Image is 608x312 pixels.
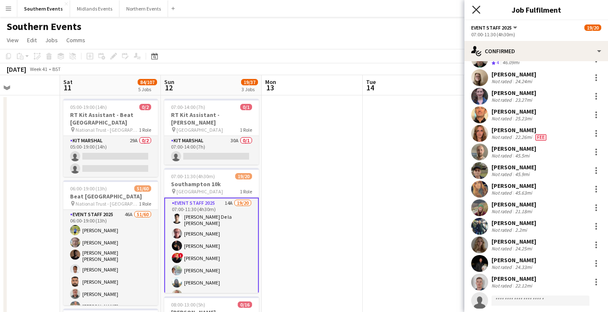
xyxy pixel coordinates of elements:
app-job-card: 07:00-14:00 (7h)0/1RT Kit Assistant - [PERSON_NAME] [GEOGRAPHIC_DATA]1 RoleKit Marshal30A0/107:00... [164,99,259,165]
span: Tue [366,78,376,86]
div: Not rated [491,171,513,177]
span: 4 [497,59,499,65]
span: Comms [66,36,85,44]
span: 1 Role [139,201,151,207]
div: Confirmed [464,41,608,61]
button: Northern Events [119,0,168,17]
div: 07:00-11:30 (4h30m) [471,31,601,38]
h1: Southern Events [7,20,81,33]
span: Edit [27,36,37,44]
a: Jobs [42,35,61,46]
span: Sun [164,78,174,86]
span: 19/37 [241,79,258,85]
span: ! [178,253,183,258]
span: Sat [63,78,73,86]
div: 22.12mi [513,282,534,289]
div: Not rated [491,208,513,214]
span: 05:00-19:00 (14h) [70,104,107,110]
div: 23.27mi [513,97,534,103]
div: [PERSON_NAME] [491,163,536,171]
div: 22.26mi [513,134,534,141]
span: 07:00-14:00 (7h) [171,104,205,110]
div: [PERSON_NAME] [491,238,536,245]
span: Jobs [45,36,58,44]
span: [GEOGRAPHIC_DATA] [176,188,223,195]
app-job-card: 06:00-19:00 (13h)51/60Beat [GEOGRAPHIC_DATA] National Trust - [GEOGRAPHIC_DATA]1 RoleEvent Staff ... [63,180,158,305]
span: 14 [365,83,376,92]
span: Event Staff 2025 [471,24,512,31]
div: Not rated [491,282,513,289]
div: 24.25mi [513,245,534,252]
div: 45.5mi [513,152,531,159]
span: 1 Role [240,127,252,133]
span: 1 Role [139,127,151,133]
a: Comms [63,35,89,46]
app-card-role: Kit Marshal30A0/107:00-14:00 (7h) [164,136,259,165]
span: 1 Role [240,188,252,195]
div: 24.33mi [513,264,534,270]
div: Not rated [491,227,513,233]
span: National Trust - [GEOGRAPHIC_DATA] [76,127,139,133]
div: 21.18mi [513,208,534,214]
span: 0/16 [238,301,252,308]
span: 51/60 [134,185,151,192]
div: 3 Jobs [242,86,258,92]
span: 84/107 [138,79,157,85]
div: 45.9mi [513,171,531,177]
div: 45.63mi [513,190,534,196]
span: 12 [163,83,174,92]
div: Not rated [491,190,513,196]
div: Not rated [491,78,513,84]
span: 07:00-11:30 (4h30m) [171,173,215,179]
span: Mon [265,78,276,86]
button: Event Staff 2025 [471,24,518,31]
div: Not rated [491,115,513,122]
span: [GEOGRAPHIC_DATA] [176,127,223,133]
a: View [3,35,22,46]
div: Crew has different fees then in role [534,134,548,141]
app-card-role: Kit Marshal29A0/205:00-19:00 (14h) [63,136,158,177]
div: [PERSON_NAME] [491,201,536,208]
h3: Beat [GEOGRAPHIC_DATA] [63,193,158,200]
div: [PERSON_NAME] [491,126,548,134]
div: [PERSON_NAME] [491,145,536,152]
div: [PERSON_NAME] [491,71,536,78]
a: Edit [24,35,40,46]
span: Week 41 [28,66,49,72]
span: 08:00-13:00 (5h) [171,301,205,308]
h3: Southampton 10k [164,180,259,188]
div: [PERSON_NAME] [491,89,536,97]
span: View [7,36,19,44]
div: [DATE] [7,65,26,73]
div: 2.2mi [513,227,529,233]
h3: RT Kit Assistant - [PERSON_NAME] [164,111,259,126]
h3: RT Kit Assistant - Beat [GEOGRAPHIC_DATA] [63,111,158,126]
span: 0/1 [240,104,252,110]
div: Not rated [491,134,513,141]
div: Not rated [491,264,513,270]
div: BST [52,66,61,72]
span: 13 [264,83,276,92]
div: Not rated [491,97,513,103]
div: [PERSON_NAME] [491,182,536,190]
span: 19/20 [235,173,252,179]
div: [PERSON_NAME] [491,219,536,227]
span: 19/20 [584,24,601,31]
button: Midlands Events [70,0,119,17]
span: 11 [62,83,73,92]
span: 06:00-19:00 (13h) [70,185,107,192]
div: [PERSON_NAME] [491,256,536,264]
div: [PERSON_NAME] [491,108,536,115]
button: Southern Events [17,0,70,17]
app-job-card: 07:00-11:30 (4h30m)19/20Southampton 10k [GEOGRAPHIC_DATA]1 RoleEvent Staff 202514A19/2007:00-11:3... [164,168,259,293]
span: National Trust - [GEOGRAPHIC_DATA] [76,201,139,207]
div: 5 Jobs [138,86,157,92]
app-job-card: 05:00-19:00 (14h)0/2RT Kit Assistant - Beat [GEOGRAPHIC_DATA] National Trust - [GEOGRAPHIC_DATA]1... [63,99,158,177]
div: 25.23mi [513,115,534,122]
div: 46.09mi [501,59,521,66]
h3: Job Fulfilment [464,4,608,15]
